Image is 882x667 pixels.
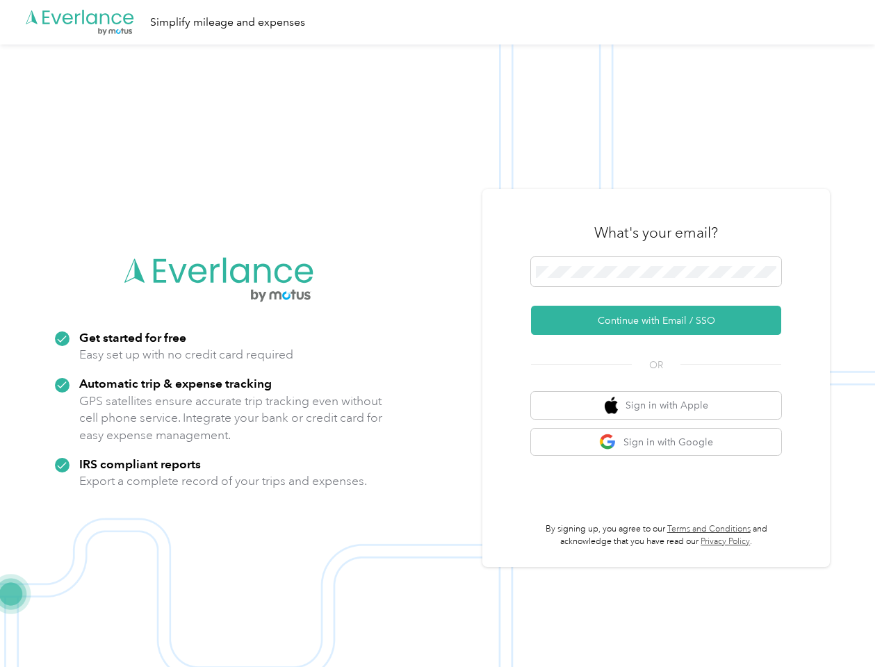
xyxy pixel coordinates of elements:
p: Easy set up with no credit card required [79,346,293,363]
strong: IRS compliant reports [79,456,201,471]
button: apple logoSign in with Apple [531,392,781,419]
a: Terms and Conditions [667,524,751,534]
span: OR [632,358,680,372]
button: google logoSign in with Google [531,429,781,456]
button: Continue with Email / SSO [531,306,781,335]
img: google logo [599,434,616,451]
p: By signing up, you agree to our and acknowledge that you have read our . [531,523,781,547]
h3: What's your email? [594,223,718,242]
a: Privacy Policy [701,536,750,547]
img: apple logo [605,397,619,414]
strong: Get started for free [79,330,186,345]
strong: Automatic trip & expense tracking [79,376,272,390]
p: Export a complete record of your trips and expenses. [79,472,367,490]
div: Simplify mileage and expenses [150,14,305,31]
p: GPS satellites ensure accurate trip tracking even without cell phone service. Integrate your bank... [79,393,383,444]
